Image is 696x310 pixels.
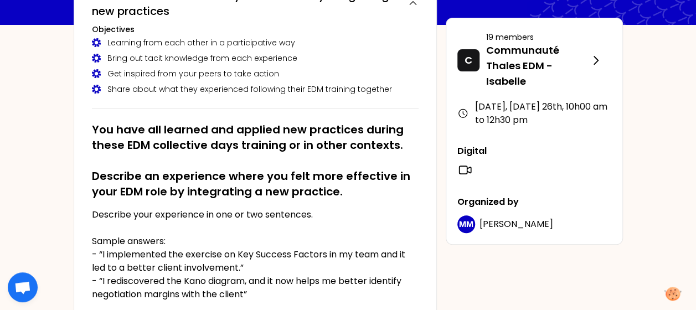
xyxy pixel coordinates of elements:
p: Organized by [457,195,611,209]
p: 19 members [486,32,589,43]
div: Get inspired from your peers to take action [92,68,419,79]
h2: You have all learned and applied new practices during these EDM collective days training or in ot... [92,122,419,199]
div: Learning from each other in a participative way [92,37,419,48]
h3: Objectives [92,24,419,35]
div: Bring out tacit knowledge from each experience [92,53,419,64]
p: C [465,53,472,68]
div: Share about what they experienced following their EDM training together [92,84,419,95]
div: [DATE], [DATE] 26th , 10h00 am to 12h30 pm [457,100,611,127]
p: Communauté Thales EDM - Isabelle [486,43,589,89]
a: Ouvrir le chat [8,272,38,302]
p: MM [459,219,473,230]
button: Manage your preferences about cookies [658,280,688,307]
p: Digital [457,144,611,158]
p: Describe your experience in one or two sentences. Sample answers: - “I implemented the exercise o... [92,208,419,301]
span: [PERSON_NAME] [480,218,553,230]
